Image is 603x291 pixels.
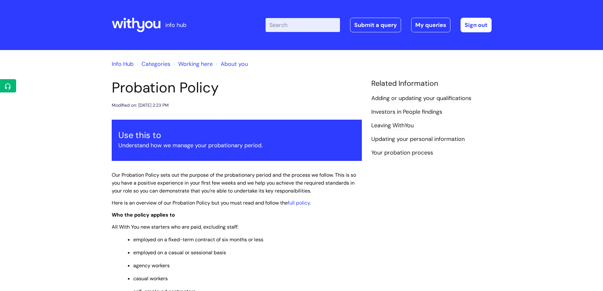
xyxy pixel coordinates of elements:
a: Investors in People findings [371,108,442,116]
a: Categories [141,60,170,68]
li: Solution home [135,59,170,69]
h4: Related Information [371,79,492,88]
span: employed on a casual or sessional basis [133,249,226,256]
div: Modified on: [DATE] 2:23 PM [112,101,169,109]
a: Leaving WithYou [371,122,414,130]
a: Working here [178,60,213,68]
a: Updating your personal information [371,135,465,143]
a: About you [221,60,248,68]
a: full policy [288,199,310,206]
a: Your probation process [371,149,433,157]
span: All With You new starters who are paid, excluding staff: [112,224,238,230]
li: Working here [172,59,213,69]
h1: Probation Policy [112,79,362,96]
h3: Use this to [118,130,355,140]
a: My queries [411,18,450,32]
p: info hub [165,20,186,30]
span: employed on a fixed-term contract of six months or less [133,236,263,243]
a: Info Hub [112,60,134,68]
span: Our Probation Policy sets out the purpose of the probationary period and the process we follow. T... [112,172,356,194]
li: About you [214,59,248,69]
a: Submit a query [350,18,401,32]
a: Adding or updating your qualifications [371,94,471,103]
span: Who the policy applies to [112,212,175,218]
div: | - [266,18,492,32]
span: Here is an overview of our Probation Policy but you must read and follow the . [112,199,311,206]
p: Understand how we manage your probationary period. [118,140,355,150]
input: Search [266,18,340,32]
span: casual workers [133,275,168,282]
span: agency workers [133,262,170,269]
a: Sign out [461,18,492,32]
